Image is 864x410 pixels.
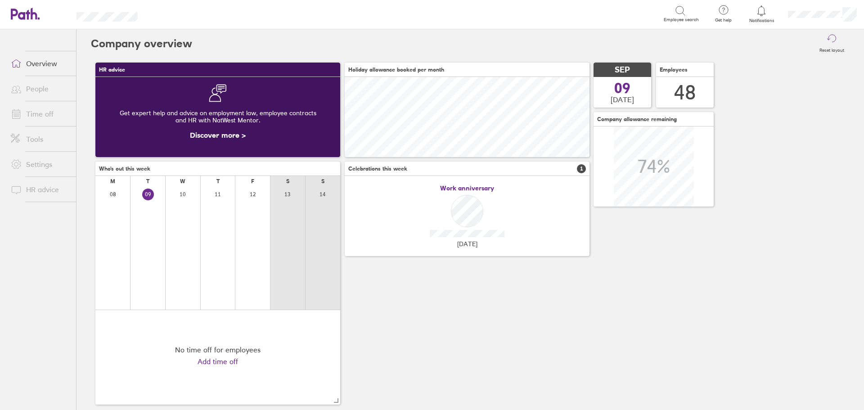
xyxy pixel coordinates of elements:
[597,116,677,122] span: Company allowance remaining
[110,178,115,185] div: M
[99,166,150,172] span: Who's out this week
[4,130,76,148] a: Tools
[611,95,634,104] span: [DATE]
[457,240,477,248] span: [DATE]
[175,346,261,354] div: No time off for employees
[286,178,289,185] div: S
[674,81,696,104] div: 48
[198,357,238,365] a: Add time off
[4,54,76,72] a: Overview
[4,155,76,173] a: Settings
[440,185,494,192] span: Work anniversary
[4,80,76,98] a: People
[664,17,699,23] span: Employee search
[190,131,246,140] a: Discover more >
[615,65,630,75] span: SEP
[660,67,688,73] span: Employees
[216,178,220,185] div: T
[814,45,850,53] label: Reset layout
[91,29,192,58] h2: Company overview
[180,178,185,185] div: W
[99,67,125,73] span: HR advice
[348,166,407,172] span: Celebrations this week
[814,29,850,58] button: Reset layout
[4,105,76,123] a: Time off
[321,178,324,185] div: S
[747,18,776,23] span: Notifications
[348,67,444,73] span: Holiday allowance booked per month
[709,18,738,23] span: Get help
[103,102,333,131] div: Get expert help and advice on employment law, employee contracts and HR with NatWest Mentor.
[4,180,76,198] a: HR advice
[162,9,185,18] div: Search
[614,81,630,95] span: 09
[747,5,776,23] a: Notifications
[577,164,586,173] span: 1
[251,178,254,185] div: F
[146,178,149,185] div: T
